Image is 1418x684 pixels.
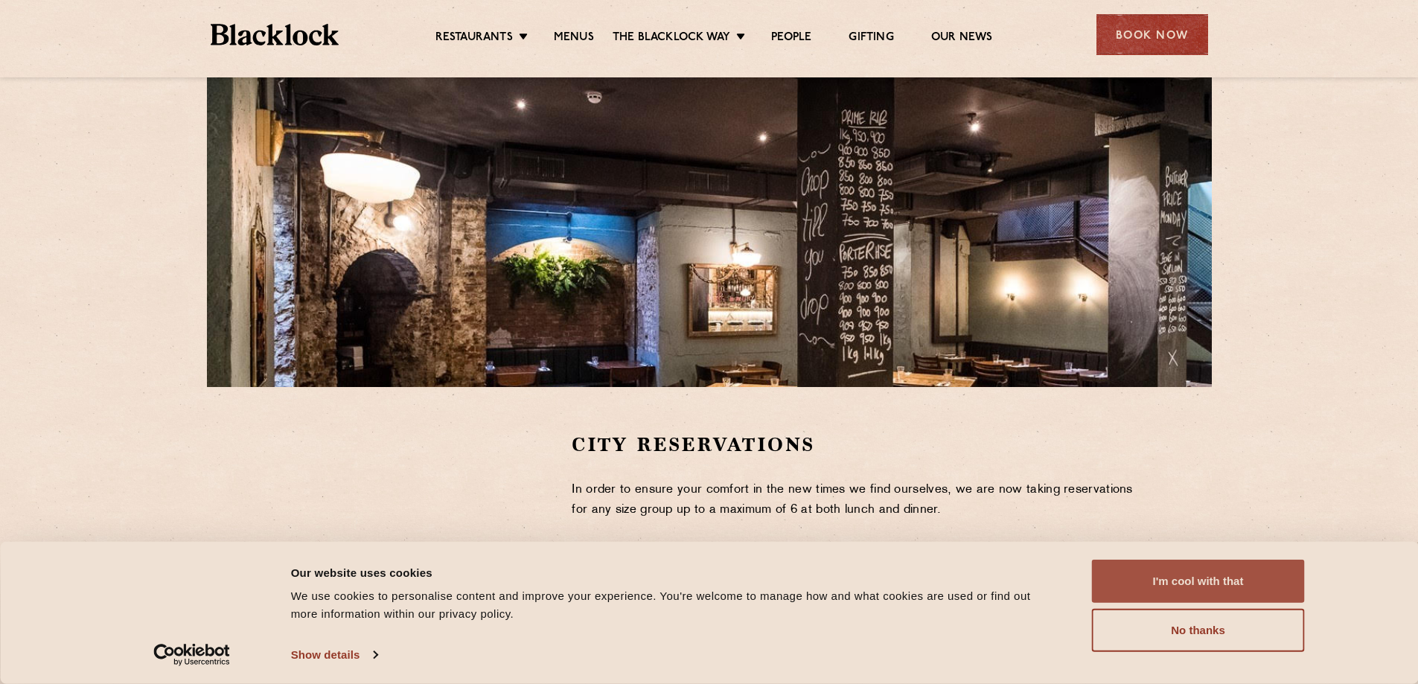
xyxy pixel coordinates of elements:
[931,31,993,47] a: Our News
[554,31,594,47] a: Menus
[1096,14,1208,55] div: Book Now
[435,31,513,47] a: Restaurants
[572,480,1143,520] p: In order to ensure your comfort in the new times we find ourselves, we are now taking reservation...
[127,644,257,666] a: Usercentrics Cookiebot - opens in a new window
[291,644,377,666] a: Show details
[329,432,496,656] iframe: OpenTable make booking widget
[771,31,811,47] a: People
[1092,609,1305,652] button: No thanks
[211,24,339,45] img: BL_Textured_Logo-footer-cropped.svg
[613,31,730,47] a: The Blacklock Way
[291,563,1058,581] div: Our website uses cookies
[849,31,893,47] a: Gifting
[291,587,1058,623] div: We use cookies to personalise content and improve your experience. You're welcome to manage how a...
[572,432,1143,458] h2: City Reservations
[1092,560,1305,603] button: I'm cool with that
